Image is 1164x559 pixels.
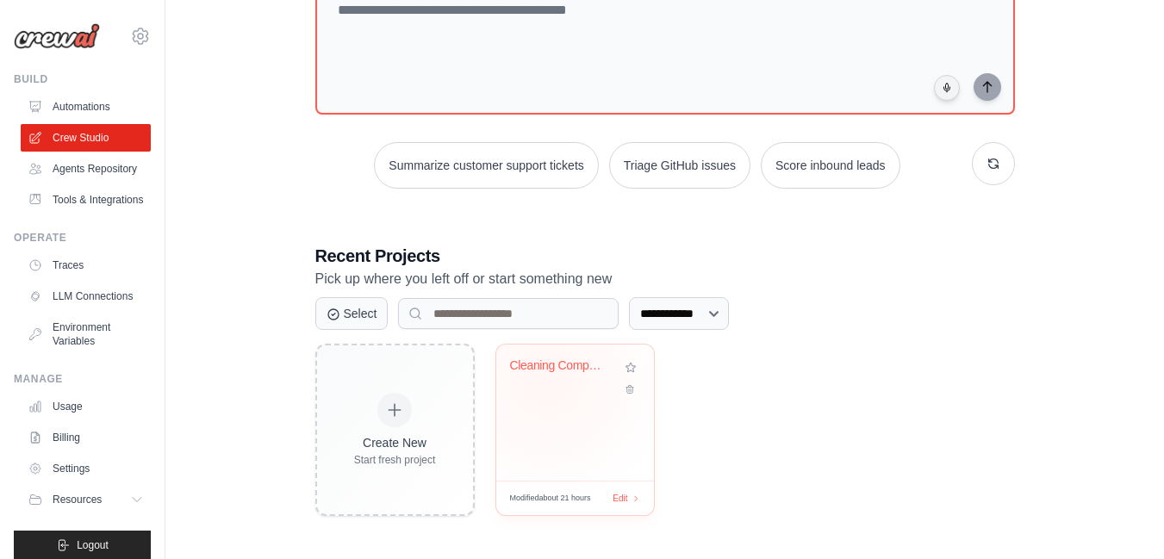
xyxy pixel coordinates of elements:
[14,231,151,245] div: Operate
[354,434,436,451] div: Create New
[934,75,960,101] button: Click to speak your automation idea
[315,297,389,330] button: Select
[613,492,627,505] span: Edit
[14,72,151,86] div: Build
[315,268,1015,290] p: Pick up where you left off or start something new
[621,381,640,398] button: Delete project
[510,493,591,505] span: Modified about 21 hours
[972,142,1015,185] button: Get new suggestions
[21,283,151,310] a: LLM Connections
[77,538,109,552] span: Logout
[21,314,151,355] a: Environment Variables
[621,358,640,377] button: Add to favorites
[21,252,151,279] a: Traces
[21,424,151,451] a: Billing
[53,493,102,506] span: Resources
[761,142,900,189] button: Score inbound leads
[21,393,151,420] a: Usage
[315,244,1015,268] h3: Recent Projects
[609,142,750,189] button: Triage GitHub issues
[21,186,151,214] a: Tools & Integrations
[21,124,151,152] a: Crew Studio
[374,142,598,189] button: Summarize customer support tickets
[21,93,151,121] a: Automations
[21,455,151,482] a: Settings
[21,486,151,513] button: Resources
[354,453,436,467] div: Start fresh project
[510,358,614,374] div: Cleaning Company Invoice & Payment Automation
[21,155,151,183] a: Agents Repository
[14,372,151,386] div: Manage
[14,23,100,49] img: Logo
